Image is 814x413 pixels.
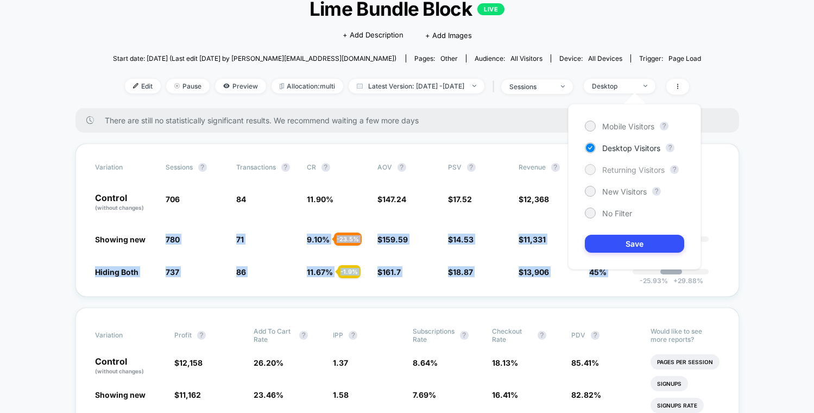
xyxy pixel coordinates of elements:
span: + [673,277,678,285]
div: - 1.9 % [338,265,361,278]
span: 86 [236,267,246,277]
span: Mobile Visitors [602,122,654,131]
span: 18.87 [453,267,473,277]
span: 18.13 % [492,358,518,367]
img: calendar [357,83,363,89]
p: LIVE [477,3,504,15]
button: ? [299,331,308,340]
span: 8.64 % [413,358,438,367]
span: 11.67 % [307,267,333,277]
span: Sessions [166,163,193,171]
span: 161.7 [382,267,401,277]
span: Showing new [95,235,146,244]
button: ? [652,187,661,196]
span: $ [519,195,549,204]
span: 13,906 [523,267,549,277]
span: Edit [125,79,161,93]
span: Showing new [95,390,146,399]
span: 71 [236,235,244,244]
span: Checkout Rate [492,327,532,343]
span: 16.41 % [492,390,518,399]
span: Variation [95,163,155,172]
span: 11,331 [523,235,546,244]
span: 12,368 [523,195,549,204]
span: $ [448,267,473,277]
button: ? [197,331,206,340]
button: ? [349,331,357,340]
span: 11,162 [179,390,201,399]
span: PDV [571,331,585,339]
span: Transactions [236,163,276,171]
span: AOV [377,163,392,171]
span: Revenue [519,163,546,171]
span: New Visitors [602,187,647,196]
img: end [472,85,476,87]
button: ? [460,331,469,340]
span: 17.52 [453,195,472,204]
span: Pause [166,79,210,93]
span: + Add Description [343,30,403,41]
p: Control [95,193,155,212]
span: 159.59 [382,235,408,244]
span: No Filter [602,209,632,218]
span: Returning Visitors [602,165,665,174]
div: Desktop [592,82,635,90]
span: 29.88 % [668,277,703,285]
span: Desktop Visitors [602,143,660,153]
span: + Add Images [425,31,472,40]
span: Page Load [668,54,701,62]
span: $ [377,267,401,277]
span: $ [174,358,203,367]
span: All Visitors [510,54,542,62]
span: all devices [588,54,622,62]
div: Pages: [414,54,458,62]
div: sessions [509,83,553,91]
p: Control [95,357,163,376]
button: ? [198,163,207,172]
span: 85.41 % [571,358,599,367]
img: end [643,85,647,87]
span: 147.24 [382,195,406,204]
span: Hiding Both [95,267,138,277]
span: other [440,54,458,62]
span: 84 [236,195,246,204]
span: Device: [551,54,630,62]
span: Profit [174,331,192,339]
img: edit [133,83,138,89]
button: ? [467,163,476,172]
button: ? [666,143,674,152]
img: rebalance [280,83,284,89]
div: Audience: [475,54,542,62]
span: | [490,79,501,95]
button: ? [670,165,679,174]
span: 23.46 % [254,390,283,399]
img: end [174,83,180,89]
span: Start date: [DATE] (Last edit [DATE] by [PERSON_NAME][EMAIL_ADDRESS][DOMAIN_NAME]) [113,54,396,62]
span: 780 [166,235,180,244]
span: -25.93 % [640,277,668,285]
span: (without changes) [95,368,144,374]
span: $ [377,235,408,244]
span: PSV [448,163,462,171]
span: CR [307,163,316,171]
button: ? [591,331,600,340]
span: Preview [215,79,266,93]
span: $ [519,267,549,277]
div: - 23.5 % [334,233,362,246]
span: $ [377,195,406,204]
span: 12,158 [179,358,203,367]
button: ? [321,163,330,172]
li: Pages Per Session [651,354,720,370]
span: Variation [95,327,155,343]
span: Latest Version: [DATE] - [DATE] [349,79,484,93]
span: $ [519,235,546,244]
span: $ [448,195,472,204]
button: ? [660,122,668,130]
p: Would like to see more reports? [651,327,719,343]
span: $ [174,390,201,399]
div: Trigger: [639,54,701,62]
button: Save [585,235,684,253]
span: 14.53 [453,235,474,244]
span: IPP [333,331,343,339]
span: There are still no statistically significant results. We recommend waiting a few more days [105,116,717,125]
